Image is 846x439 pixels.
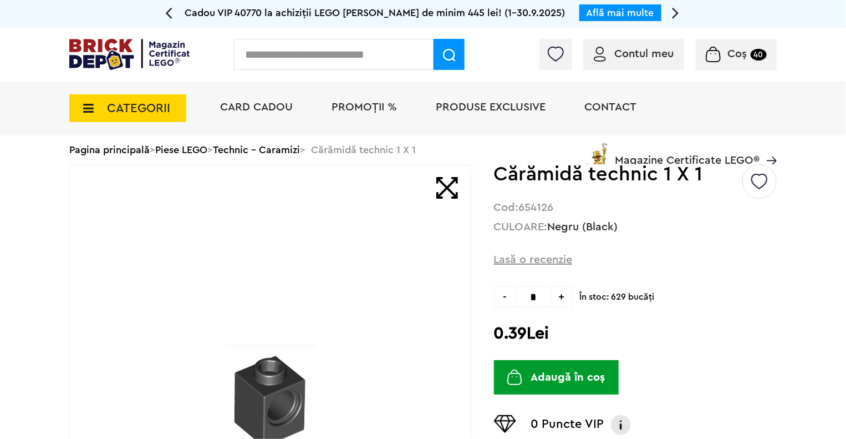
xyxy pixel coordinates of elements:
[494,222,777,233] div: CULOARE:
[494,415,516,433] img: Puncte VIP
[728,48,747,59] span: Coș
[584,102,636,113] a: Contact
[107,102,170,114] span: CATEGORII
[760,140,777,152] a: Magazine Certificate LEGO®
[494,324,777,344] h2: 0.39Lei
[531,415,604,435] p: 0 Puncte VIP
[615,140,760,166] span: Magazine Certificate LEGO®
[610,415,632,435] img: Info VIP
[494,203,777,213] div: Cod:
[494,164,741,184] h1: Cărămidă technic 1 X 1
[185,8,565,18] span: Cadou VIP 40770 la achiziții LEGO [PERSON_NAME] de minim 445 lei! (1-30.9.2025)
[587,8,654,18] a: Află mai multe
[436,102,546,113] a: Produse exclusive
[519,202,554,213] strong: 654126
[580,286,777,302] span: În stoc: 629 bucăţi
[332,102,397,113] a: PROMOȚII %
[614,48,674,59] span: Contul meu
[494,252,573,268] span: Lasă o recenzie
[594,48,674,59] a: Contul meu
[494,360,619,395] button: Adaugă în coș
[494,286,516,307] span: -
[551,286,573,307] span: +
[751,49,767,60] small: 40
[220,102,293,113] a: Card Cadou
[548,221,618,233] a: Negru (Black)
